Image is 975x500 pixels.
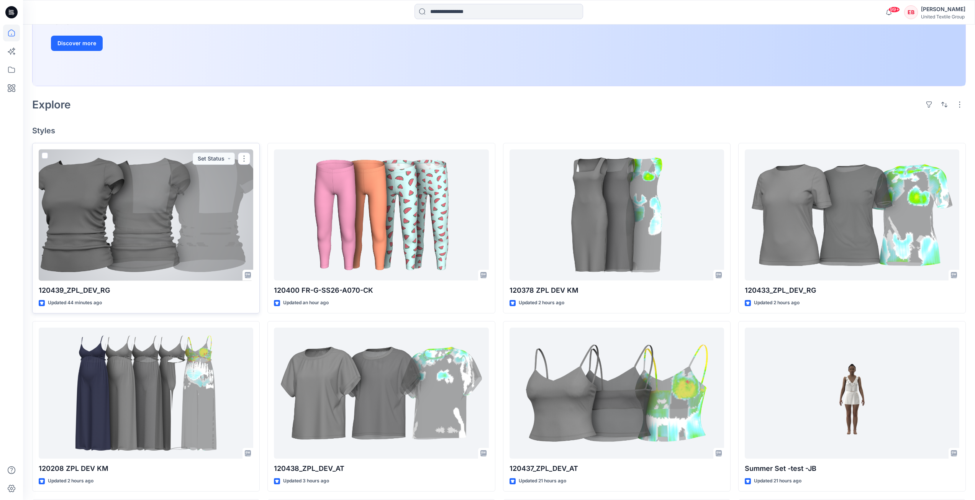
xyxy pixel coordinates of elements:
[39,149,253,281] a: 120439_ZPL_DEV_RG
[510,149,724,281] a: 120378 ZPL DEV KM
[39,328,253,459] a: 120208 ZPL DEV KM
[904,5,918,19] div: EB
[745,328,959,459] a: Summer Set -test -JB
[48,299,102,307] p: Updated 44 minutes ago
[274,328,488,459] a: 120438_ZPL_DEV_AT
[754,299,800,307] p: Updated 2 hours ago
[32,126,966,135] h4: Styles
[48,477,93,485] p: Updated 2 hours ago
[745,149,959,281] a: 120433_ZPL_DEV_RG
[888,7,900,13] span: 99+
[32,98,71,111] h2: Explore
[510,328,724,459] a: 120437_ZPL_DEV_AT
[274,149,488,281] a: 120400 FR-G-SS26-A070-CK
[510,285,724,296] p: 120378 ZPL DEV KM
[39,463,253,474] p: 120208 ZPL DEV KM
[519,477,566,485] p: Updated 21 hours ago
[921,14,965,20] div: United Textile Group
[51,36,223,51] a: Discover more
[274,285,488,296] p: 120400 FR-G-SS26-A070-CK
[510,463,724,474] p: 120437_ZPL_DEV_AT
[921,5,965,14] div: [PERSON_NAME]
[51,36,103,51] button: Discover more
[274,463,488,474] p: 120438_ZPL_DEV_AT
[745,285,959,296] p: 120433_ZPL_DEV_RG
[745,463,959,474] p: Summer Set -test -JB
[519,299,564,307] p: Updated 2 hours ago
[283,477,329,485] p: Updated 3 hours ago
[283,299,329,307] p: Updated an hour ago
[39,285,253,296] p: 120439_ZPL_DEV_RG
[754,477,801,485] p: Updated 21 hours ago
